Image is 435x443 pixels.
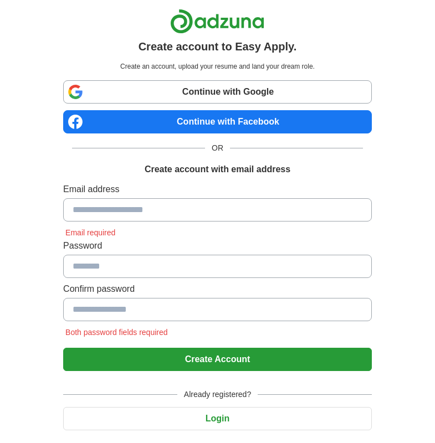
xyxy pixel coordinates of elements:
[63,407,372,430] button: Login
[63,228,117,237] span: Email required
[65,61,370,71] p: Create an account, upload your resume and land your dream role.
[63,239,372,253] label: Password
[63,414,372,423] a: Login
[139,38,297,55] h1: Create account to Easy Apply.
[170,9,264,34] img: Adzuna logo
[177,389,258,400] span: Already registered?
[63,110,372,133] a: Continue with Facebook
[63,348,372,371] button: Create Account
[145,163,290,176] h1: Create account with email address
[63,282,372,296] label: Confirm password
[63,183,372,196] label: Email address
[205,142,230,154] span: OR
[63,328,170,337] span: Both password fields required
[63,80,372,104] a: Continue with Google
